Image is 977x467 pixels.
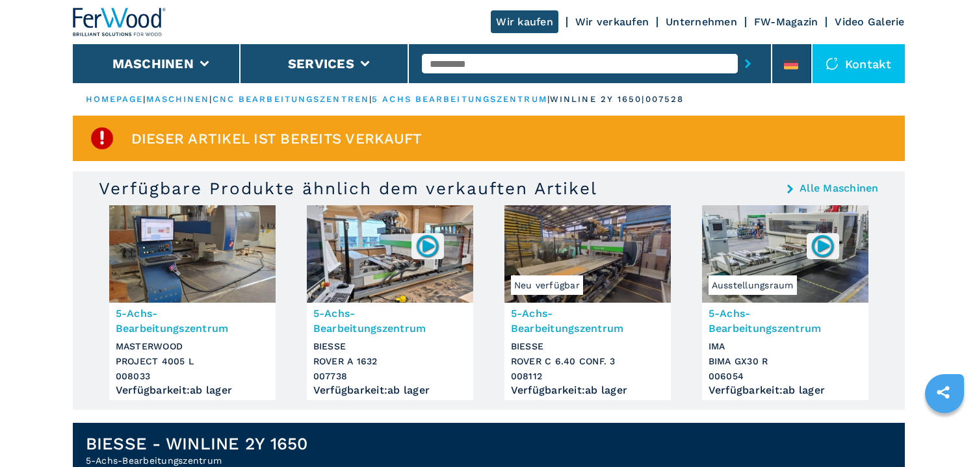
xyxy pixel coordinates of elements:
h3: 5-Achs-Bearbeitungszentrum [511,306,664,336]
div: Verfügbarkeit : ab lager [313,387,467,394]
a: FW-Magazin [754,16,818,28]
img: Kontakt [826,57,839,70]
a: maschinen [146,94,210,104]
img: 007738 [415,233,440,259]
a: Video Galerie [835,16,904,28]
img: SoldProduct [89,125,115,151]
img: 5-Achs-Bearbeitungszentrum BIESSE ROVER A 1632 [307,205,473,303]
a: 5-Achs-Bearbeitungszentrum IMA BIMA GX30 RAusstellungsraum0060545-Achs-BearbeitungszentrumIMABIMA... [702,205,868,400]
span: | [369,94,372,104]
img: 006054 [810,233,835,259]
img: 5-Achs-Bearbeitungszentrum BIESSE ROVER C 6.40 CONF. 3 [504,205,671,303]
h2: 5-Achs-Bearbeitungszentrum [86,454,308,467]
span: Ausstellungsraum [709,275,797,295]
div: Kontakt [813,44,905,83]
a: 5-Achs-Bearbeitungszentrum MASTERWOOD PROJECT 4005 L5-Achs-BearbeitungszentrumMASTERWOODPROJECT 4... [109,205,276,400]
p: 007528 [645,94,684,105]
h3: Verfügbare Produkte ähnlich dem verkauften Artikel [99,178,597,199]
img: 5-Achs-Bearbeitungszentrum IMA BIMA GX30 R [702,205,868,303]
div: Verfügbarkeit : ab lager [709,387,862,394]
h3: 5-Achs-Bearbeitungszentrum [313,306,467,336]
span: Neu verfügbar [511,275,583,295]
button: Services [288,56,354,71]
p: winline 2y 1650 | [550,94,645,105]
div: Verfügbarkeit : ab lager [116,387,269,394]
img: 5-Achs-Bearbeitungszentrum MASTERWOOD PROJECT 4005 L [109,205,276,303]
button: submit-button [738,49,758,79]
h3: MASTERWOOD PROJECT 4005 L 008033 [116,339,269,384]
button: Maschinen [112,56,194,71]
span: | [209,94,212,104]
a: Wir verkaufen [575,16,649,28]
a: 5-Achs-Bearbeitungszentrum BIESSE ROVER A 16320077385-Achs-BearbeitungszentrumBIESSEROVER A 16320... [307,205,473,400]
img: Ferwood [73,8,166,36]
a: sharethis [927,376,959,409]
h3: BIESSE ROVER A 1632 007738 [313,339,467,384]
a: 5-Achs-Bearbeitungszentrum BIESSE ROVER C 6.40 CONF. 3Neu verfügbar5-Achs-BearbeitungszentrumBIES... [504,205,671,400]
span: | [143,94,146,104]
h3: BIESSE ROVER C 6.40 CONF. 3 008112 [511,339,664,384]
a: Wir kaufen [491,10,558,33]
h3: IMA BIMA GX30 R 006054 [709,339,862,384]
div: Verfügbarkeit : ab lager [511,387,664,394]
a: Alle Maschinen [800,183,879,194]
a: 5 achs bearbeitungszentrum [372,94,547,104]
span: | [547,94,550,104]
a: HOMEPAGE [86,94,144,104]
a: cnc bearbeitungszentren [213,94,369,104]
span: Dieser Artikel ist bereits verkauft [131,131,423,146]
h1: BIESSE - WINLINE 2Y 1650 [86,433,308,454]
iframe: Chat [922,409,967,457]
a: Unternehmen [666,16,737,28]
h3: 5-Achs-Bearbeitungszentrum [709,306,862,336]
h3: 5-Achs-Bearbeitungszentrum [116,306,269,336]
